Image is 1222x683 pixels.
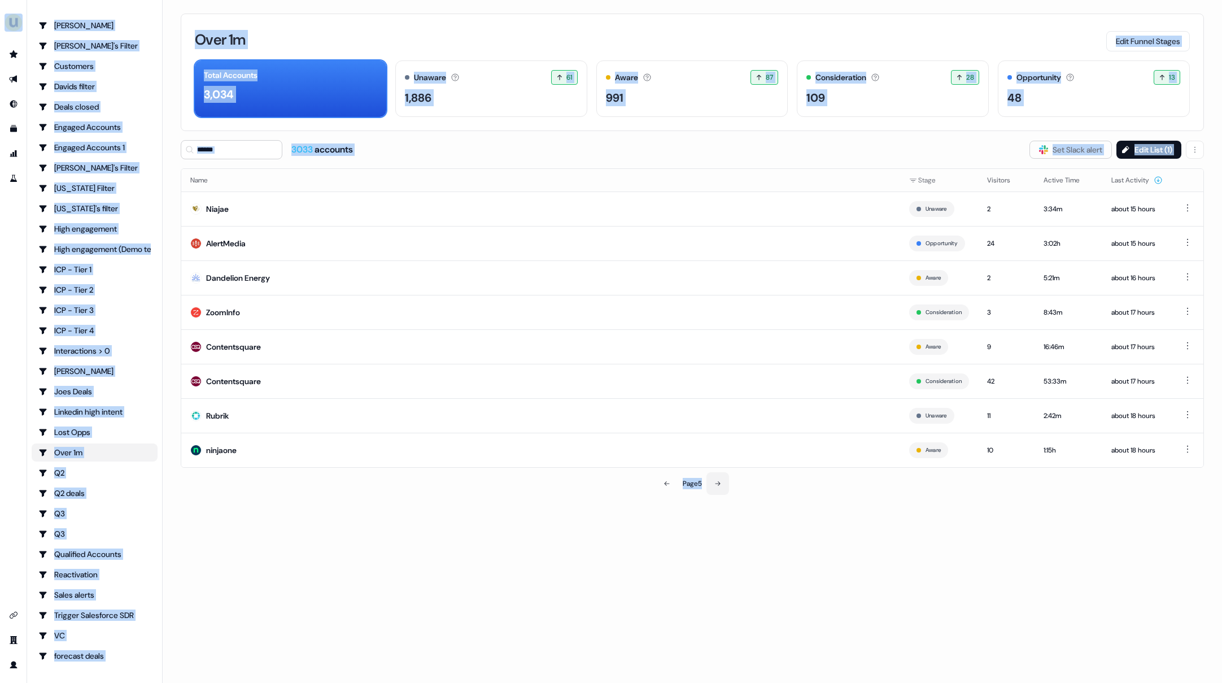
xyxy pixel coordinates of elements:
button: Active Time [1044,170,1093,190]
a: Go to Qualified Accounts [32,545,158,563]
div: High engagement (Demo testing) [38,243,151,255]
a: Go to Engaged Accounts [32,118,158,136]
a: Go to Inbound [5,95,23,113]
a: Go to JJ Deals [32,362,158,380]
a: Go to Deals closed [32,98,158,116]
div: Consideration [815,72,866,84]
div: Rubrik [206,410,229,421]
div: Engaged Accounts [38,121,151,133]
div: Deals closed [38,101,151,112]
a: Go to High engagement [32,220,158,238]
a: Go to Georgia's filter [32,199,158,217]
div: Stage [909,175,969,186]
div: Q3 [38,528,151,540]
div: Niajae [206,203,229,215]
a: Go to outbound experience [5,70,23,88]
div: Engaged Accounts 1 [38,142,151,153]
div: 9 [987,341,1025,353]
div: 3:34m [1044,203,1093,215]
div: about 18 hours [1111,445,1163,456]
a: Go to Lost Opps [32,423,158,441]
div: Interactions > 0 [38,345,151,356]
a: Go to Q3 [32,504,158,523]
span: 13 [1169,72,1175,83]
div: [US_STATE] Filter [38,182,151,194]
div: ninjaone [206,445,237,456]
a: Go to integrations [5,606,23,624]
div: Opportunity [1016,72,1061,84]
div: Aware [615,72,638,84]
div: 48 [1007,89,1022,106]
a: Go to ICP - Tier 1 [32,260,158,279]
button: Edit List (1) [1116,141,1181,159]
div: [US_STATE]'s filter [38,203,151,214]
div: Unaware [414,72,446,84]
div: Page 5 [683,478,702,489]
a: Go to Interactions > 0 [32,342,158,360]
div: about 17 hours [1111,307,1163,318]
button: Aware [926,273,941,283]
a: Go to Reactivation [32,565,158,584]
a: Go to Davids filter [32,77,158,95]
a: Go to Q2 [32,464,158,482]
a: Go to Charlotte Stone [32,16,158,34]
div: Over 1m [38,447,151,458]
div: 10 [987,445,1025,456]
div: Qualified Accounts [38,549,151,560]
div: 1:15h [1044,445,1093,456]
button: Visitors [987,170,1024,190]
div: Customers [38,60,151,72]
div: 3:02h [1044,238,1093,249]
a: Go to Q3 [32,525,158,543]
a: Go to ICP - Tier 2 [32,281,158,299]
div: 991 [606,89,623,106]
div: Q3 [38,508,151,519]
h3: Over 1m [195,32,245,47]
div: 2:42m [1044,410,1093,421]
a: Go to attribution [5,145,23,163]
div: about 16 hours [1111,272,1163,284]
div: ZoomInfo [206,307,240,318]
a: Go to forecast deals [32,647,158,665]
div: 3 [987,307,1025,318]
div: Dandelion Energy [206,272,270,284]
div: 2 [987,272,1025,284]
div: about 15 hours [1111,203,1163,215]
a: Go to profile [5,656,23,674]
a: Go to Over 1m [32,443,158,462]
div: Trigger Salesforce SDR [38,610,151,621]
div: Reactivation [38,569,151,580]
div: Total Accounts [204,69,258,81]
div: [PERSON_NAME] [38,20,151,31]
div: Davids filter [38,81,151,92]
span: 3033 [291,143,315,155]
a: Go to ICP - Tier 4 [32,321,158,340]
div: ICP - Tier 3 [38,304,151,316]
a: Go to Joes Deals [32,382,158,401]
a: Go to Georgia Filter [32,179,158,197]
a: Go to Q2 deals [32,484,158,502]
div: about 18 hours [1111,410,1163,421]
span: 87 [766,72,774,83]
div: ICP - Tier 2 [38,284,151,295]
div: 53:33m [1044,376,1093,387]
span: 61 [566,72,573,83]
a: Go to templates [5,120,23,138]
div: 24 [987,238,1025,249]
div: 16:46m [1044,341,1093,353]
button: Edit Funnel Stages [1106,31,1190,51]
div: 5:21m [1044,272,1093,284]
th: Name [181,169,900,192]
a: Go to ICP - Tier 3 [32,301,158,319]
button: Aware [926,445,941,455]
a: Go to Linkedin high intent [32,403,158,421]
button: Unaware [926,204,947,214]
a: Go to High engagement (Demo testing) [32,240,158,258]
a: Go to prospects [5,45,23,63]
a: Go to Sales alerts [32,586,158,604]
div: AlertMedia [206,238,246,249]
div: Joes Deals [38,386,151,397]
div: Sales alerts [38,589,151,601]
div: forecast deals [38,650,151,662]
button: Consideration [926,307,962,317]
